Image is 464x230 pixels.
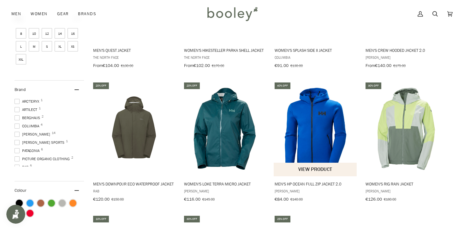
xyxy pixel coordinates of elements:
a: Men's Downpour Eco Waterproof Jacket [92,82,176,204]
span: €91.00 [275,63,289,69]
span: Size: XL [55,41,65,51]
span: [PERSON_NAME] [275,188,356,194]
span: 1 [41,99,43,102]
span: Columbia [275,55,356,60]
img: Helly Hansen Men's HP Ocean 2.0 Full Zip Jacket Cobalt 2.0 - Booley Galway [274,87,357,171]
span: Colour: Green [48,200,55,207]
span: €140.00 [290,197,303,202]
span: Women [31,11,47,17]
span: [PERSON_NAME] Sports [15,140,66,145]
iframe: Button to open loyalty program pop-up [6,205,25,224]
div: 20% off [184,82,200,89]
div: 25% off [275,216,290,222]
span: Women's Rig Rain Jacket [366,181,447,187]
span: Men's Crew Hooded Jacket 2.0 [366,47,447,53]
span: Gear [57,11,69,17]
span: €120.00 [93,196,110,202]
span: Men's HP Ocean Full Zip Jacket 2.0 [275,181,356,187]
span: Rab [15,164,30,170]
span: Colour: Orange [69,200,76,207]
span: Colour: Red [27,210,33,217]
span: 5 [30,164,32,167]
span: 4 [41,123,43,126]
span: €170.00 [212,63,224,68]
span: Size: 16 [68,28,78,39]
span: Men [11,11,21,17]
span: Size: 14 [55,28,65,39]
span: Colour: Black [16,200,23,207]
a: Women's Loke Terra Micro Jacket [183,82,267,204]
img: Helly Hansen Women's Terra Micro Jacket Dark Creek - Booley Galway [183,87,267,171]
div: 20% off [93,82,109,89]
span: Size: 12 [42,28,52,39]
span: Size: L [16,41,26,51]
div: 30% off [184,216,200,222]
span: Size: S [42,41,52,51]
div: 40% off [275,82,290,89]
span: €175.00 [393,63,406,68]
span: €130.00 [121,63,133,68]
span: Colour: Brown [37,200,44,207]
span: Patagonia [15,148,41,154]
span: Men's Downpour Eco Waterproof Jacket [93,181,175,187]
span: €150.00 [111,197,124,202]
a: Men's HP Ocean Full Zip Jacket 2.0 [274,82,357,204]
span: Colour: Blue [27,200,33,207]
img: Helly Hansen Women's Rig Rain Jacket Grey Cactus - Booley Galway [365,87,448,171]
div: 30% off [366,82,381,89]
span: Brands [78,11,96,17]
span: €140.00 [375,63,391,69]
div: 10% off [93,216,109,222]
span: [PERSON_NAME] [184,188,266,194]
img: Booley [205,5,260,23]
span: Size: 10 [29,28,39,39]
span: Size: M [29,41,39,51]
span: Colour: Grey [59,200,66,207]
span: Berghaus [15,115,42,121]
span: Brand [15,87,26,93]
span: Picture Organic Clothing [15,156,72,162]
span: Size: XS [68,41,78,51]
span: €130.00 [290,63,303,68]
span: 14 [52,131,56,135]
span: €104.00 [103,63,119,69]
span: €145.00 [202,197,215,202]
span: Arc'teryx [15,99,41,104]
span: 6 [41,148,43,151]
span: Women's Splash Side II Jacket [275,47,356,53]
span: From [184,63,193,69]
span: The North Face [184,55,266,60]
span: 1 [66,140,68,143]
button: View product [274,163,357,176]
span: [PERSON_NAME] [366,55,447,60]
span: 2 [42,115,44,118]
a: Women's Rig Rain Jacket [365,82,448,204]
span: €116.00 [184,196,200,202]
span: The North Face [93,55,175,60]
span: From [366,63,375,69]
span: From [93,63,103,69]
span: 1 [39,107,41,110]
span: Artilect [15,107,39,112]
span: 2 [71,156,73,159]
span: Women's Loke Terra Micro Jacket [184,181,266,187]
span: [PERSON_NAME] [366,188,447,194]
span: €180.00 [384,197,396,202]
span: Size: XXL [16,54,26,64]
span: Women's Hikesteller Parka Shell Jacket [184,47,266,53]
span: Men's Quest Jacket [93,47,175,53]
span: €102.00 [193,63,210,69]
span: €84.00 [275,196,289,202]
span: [PERSON_NAME] [15,131,52,137]
span: Columbia [15,123,41,129]
span: Size: 8 [16,28,26,39]
span: Colour [15,187,31,193]
span: €126.00 [366,196,382,202]
span: Rab [93,188,175,194]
